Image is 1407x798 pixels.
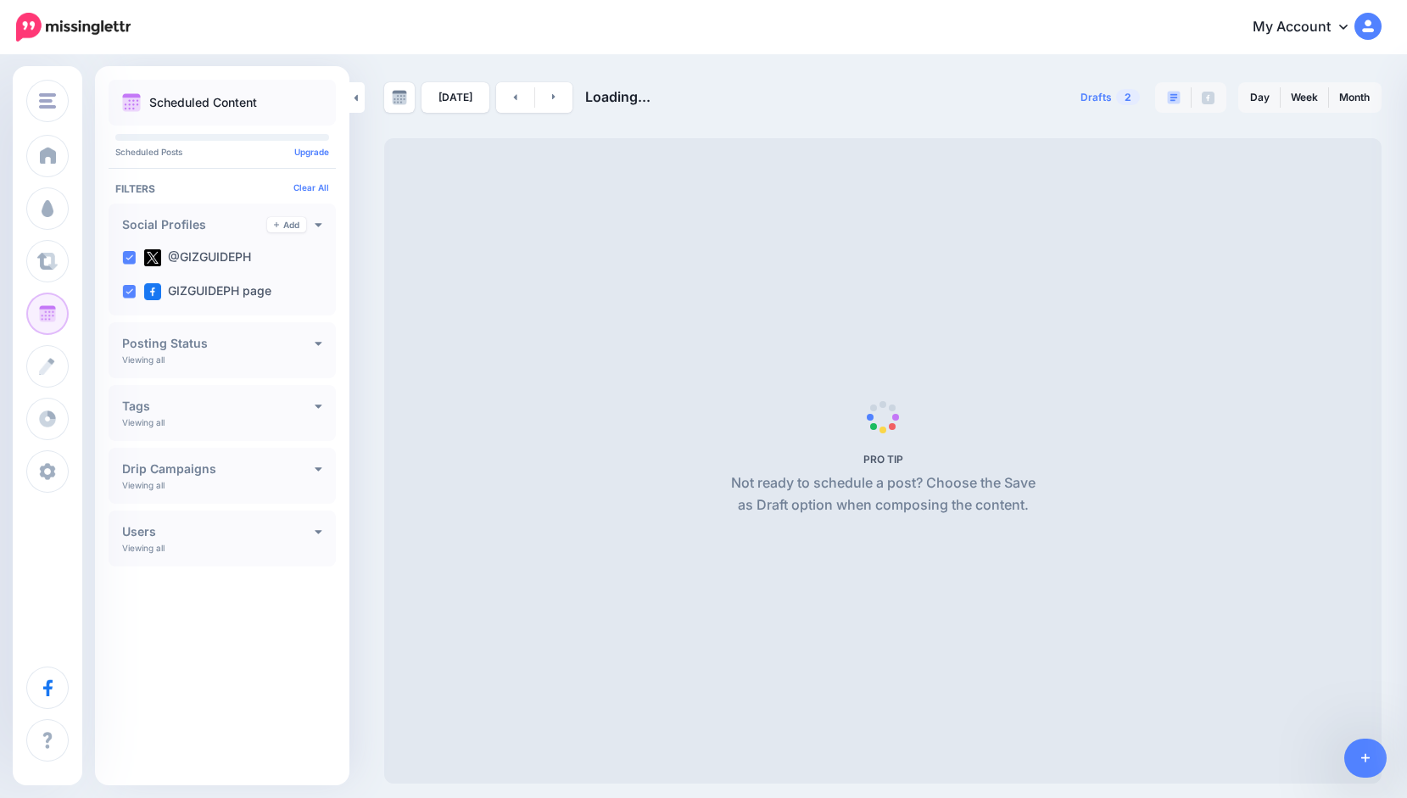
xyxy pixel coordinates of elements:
img: calendar.png [122,93,141,112]
a: Upgrade [294,147,329,157]
span: 2 [1116,89,1140,105]
img: Missinglettr [16,13,131,42]
h4: Posting Status [122,338,315,349]
p: Scheduled Content [149,97,257,109]
a: My Account [1236,7,1382,48]
img: paragraph-boxed.png [1167,91,1181,104]
h4: Drip Campaigns [122,463,315,475]
a: Drafts2 [1070,82,1150,113]
a: Month [1329,84,1380,111]
img: twitter-square.png [144,249,161,266]
label: @GIZGUIDEPH [144,249,251,266]
p: Viewing all [122,354,165,365]
h4: Tags [122,400,315,412]
span: Loading... [585,88,650,105]
img: facebook-grey-square.png [1202,92,1214,104]
img: facebook-square.png [144,283,161,300]
a: Clear All [293,182,329,193]
img: menu.png [39,93,56,109]
p: Scheduled Posts [115,148,329,156]
span: Drafts [1080,92,1112,103]
p: Not ready to schedule a post? Choose the Save as Draft option when composing the content. [724,472,1042,516]
p: Viewing all [122,417,165,427]
a: Add [267,217,306,232]
h4: Social Profiles [122,219,267,231]
a: [DATE] [422,82,489,113]
label: GIZGUIDEPH page [144,283,271,300]
h5: PRO TIP [724,453,1042,466]
p: Viewing all [122,543,165,553]
h4: Filters [115,182,329,195]
h4: Users [122,526,315,538]
img: calendar-grey-darker.png [392,90,407,105]
a: Week [1281,84,1328,111]
p: Viewing all [122,480,165,490]
a: Day [1240,84,1280,111]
